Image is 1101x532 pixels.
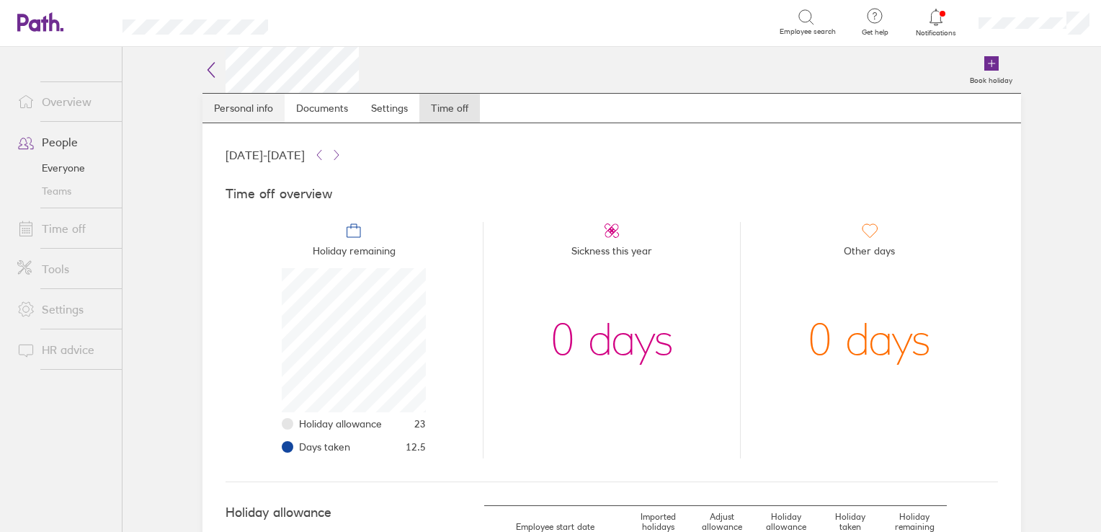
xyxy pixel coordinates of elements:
[780,27,836,36] span: Employee search
[6,214,122,243] a: Time off
[6,128,122,156] a: People
[6,179,122,203] a: Teams
[285,94,360,123] a: Documents
[961,47,1021,93] a: Book holiday
[226,187,998,202] h4: Time off overview
[6,335,122,364] a: HR advice
[913,7,960,37] a: Notifications
[844,239,895,268] span: Other days
[808,268,931,412] div: 0 days
[406,441,426,453] span: 12.5
[313,239,396,268] span: Holiday remaining
[299,441,350,453] span: Days taken
[226,148,305,161] span: [DATE] - [DATE]
[307,15,344,28] div: Search
[414,418,426,430] span: 23
[202,94,285,123] a: Personal info
[419,94,480,123] a: Time off
[6,295,122,324] a: Settings
[6,156,122,179] a: Everyone
[6,254,122,283] a: Tools
[550,268,674,412] div: 0 days
[913,29,960,37] span: Notifications
[852,28,899,37] span: Get help
[299,418,382,430] span: Holiday allowance
[226,505,427,520] h4: Holiday allowance
[571,239,652,268] span: Sickness this year
[360,94,419,123] a: Settings
[961,72,1021,85] label: Book holiday
[6,87,122,116] a: Overview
